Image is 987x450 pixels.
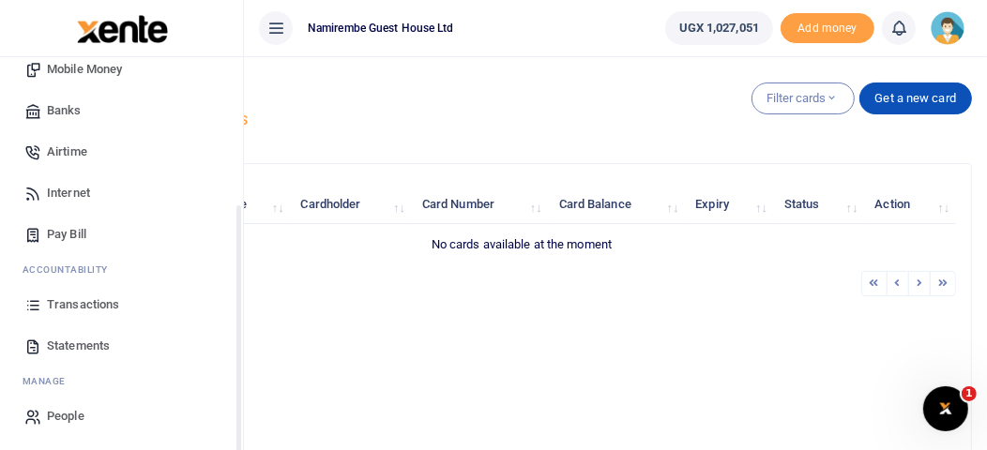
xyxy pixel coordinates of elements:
span: Airtime [47,142,87,161]
th: Card Number: activate to sort column ascending [412,185,549,225]
span: Banks [47,101,82,120]
a: Pay Bill [15,214,228,255]
span: Mobile Money [47,60,122,79]
a: UGX 1,027,051 [665,11,773,45]
button: Filter cards [752,82,855,114]
a: Transactions [15,284,228,325]
span: 1 [962,386,977,401]
a: Mobile Money [15,49,228,90]
li: Ac [15,255,228,284]
li: Toup your wallet [781,13,874,44]
li: Wallet ballance [658,11,781,45]
a: Add money [781,20,874,34]
span: Internet [47,184,90,202]
a: Statements [15,325,228,367]
td: No cards available at the moment [87,224,956,263]
a: Get a new card [859,82,972,114]
span: UGX 1,027,051 [679,19,759,37]
span: Namirembe Guest House Ltd [300,20,462,37]
span: Pay Bill [47,225,86,244]
a: People [15,396,228,437]
img: profile-user [931,11,964,45]
span: Add money [781,13,874,44]
th: Action: activate to sort column ascending [864,185,956,225]
th: Expiry: activate to sort column ascending [685,185,774,225]
li: M [15,367,228,396]
span: countability [37,264,108,275]
th: Card Balance: activate to sort column ascending [549,185,686,225]
img: logo-large [77,15,168,43]
th: Status: activate to sort column ascending [774,185,865,225]
a: Banks [15,90,228,131]
span: Statements [47,337,110,355]
th: Cardholder: activate to sort column ascending [290,185,411,225]
span: anage [32,376,67,386]
div: Showing 0 to 0 of 0 entries [87,269,442,298]
h4: Cards [71,81,972,101]
a: profile-user [931,11,972,45]
a: Internet [15,172,228,214]
a: Airtime [15,131,228,172]
span: Transactions [47,295,119,314]
th: Type: activate to sort column ascending [210,185,291,225]
a: logo-small logo-large logo-large [75,21,168,35]
span: People [47,407,84,426]
iframe: Intercom live chat [923,386,968,431]
h5: Virtual and Physical cards [71,111,972,129]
